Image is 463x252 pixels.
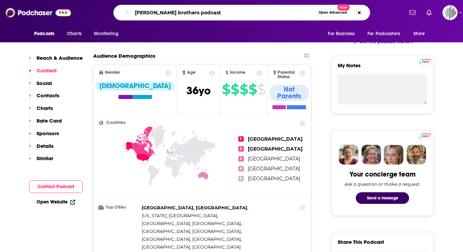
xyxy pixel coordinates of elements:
span: Monitoring [94,29,118,39]
img: Podchaser Pro [419,134,431,139]
div: Ask a question or make a request. [345,181,420,187]
span: $ [222,84,230,95]
label: My Notes [338,62,427,74]
span: [GEOGRAPHIC_DATA] [248,146,303,152]
span: , [142,204,248,212]
span: [GEOGRAPHIC_DATA], [GEOGRAPHIC_DATA] [142,236,241,242]
span: [GEOGRAPHIC_DATA] [248,156,300,162]
button: Similar [29,155,53,168]
span: 36 yo [186,84,211,97]
span: , [142,227,242,235]
span: Age [187,70,196,75]
h2: Audience Demographics [93,53,155,59]
button: Contact Podcast [29,180,83,193]
span: New [337,4,350,11]
span: $ [257,84,265,95]
a: Open Website [37,199,75,205]
div: Search podcasts, credits, & more... [113,5,370,20]
span: [US_STATE], [GEOGRAPHIC_DATA] [142,213,217,218]
span: $ [240,84,248,95]
span: Gender [105,70,120,75]
div: [DEMOGRAPHIC_DATA] [95,81,175,91]
button: Show profile menu [443,5,458,20]
span: [GEOGRAPHIC_DATA], [GEOGRAPHIC_DATA] [142,205,247,210]
img: Podchaser Pro [419,59,431,65]
span: $ [231,84,239,95]
button: Reach & Audience [29,55,83,67]
h3: Top Cities [99,205,139,210]
button: Content [29,67,57,80]
span: Parental Status [278,70,298,79]
span: For Podcasters [367,29,400,39]
img: User Profile [443,5,458,20]
span: Open Advanced [319,11,347,14]
span: 1 [238,136,244,142]
button: Charts [29,105,53,117]
p: Similar [37,155,53,162]
button: Send a message [356,192,409,204]
span: [GEOGRAPHIC_DATA] [248,176,300,182]
a: Show notifications dropdown [407,7,418,18]
span: Logged in as gpg2 [443,5,458,20]
img: Jon Profile [406,145,426,165]
button: Open AdvancedNew [315,9,350,17]
p: Charts [37,105,53,111]
a: Charts [62,27,86,40]
a: Pro website [419,132,431,139]
span: [GEOGRAPHIC_DATA] [248,166,300,172]
button: Contacts [29,92,59,105]
span: 3 [238,156,244,162]
img: Jules Profile [384,145,404,165]
button: open menu [409,27,434,40]
button: open menu [29,27,63,40]
p: Social [37,80,52,86]
p: Details [37,143,54,149]
span: , [142,212,218,220]
h3: Share This Podcast [338,239,384,245]
p: Contacts [37,92,59,99]
button: Rate Card [29,117,62,130]
span: Income [230,70,245,75]
p: Content [37,67,57,74]
a: Show notifications dropdown [424,7,434,18]
div: Your concierge team [350,170,416,179]
p: Sponsors [37,130,59,137]
img: Barbara Profile [361,145,381,165]
a: Pro website [419,58,431,65]
span: 4 [238,166,244,171]
p: Rate Card [37,117,62,124]
span: 2 [238,146,244,152]
span: [GEOGRAPHIC_DATA], [GEOGRAPHIC_DATA] [142,244,241,250]
button: open menu [323,27,363,40]
img: Sydney Profile [339,145,359,165]
button: Social [29,80,52,93]
span: Podcasts [34,29,54,39]
span: [GEOGRAPHIC_DATA], [GEOGRAPHIC_DATA] [142,228,241,234]
img: Podchaser - Follow, Share and Rate Podcasts [5,6,71,19]
span: , [142,220,242,227]
span: Countries [106,121,126,125]
button: open menu [89,27,127,40]
span: For Business [328,29,355,39]
span: [GEOGRAPHIC_DATA], [GEOGRAPHIC_DATA] [142,221,241,226]
span: More [413,29,425,39]
p: Reach & Audience [37,55,83,61]
span: [GEOGRAPHIC_DATA] [248,136,303,142]
button: open menu [363,27,410,40]
div: Not Parents [269,85,309,101]
span: , [142,235,242,243]
span: $ [249,84,257,95]
input: Search podcasts, credits, & more... [132,7,315,18]
button: Details [29,143,54,155]
span: Charts [67,29,82,39]
span: 5 [238,176,244,181]
button: Sponsors [29,130,59,143]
